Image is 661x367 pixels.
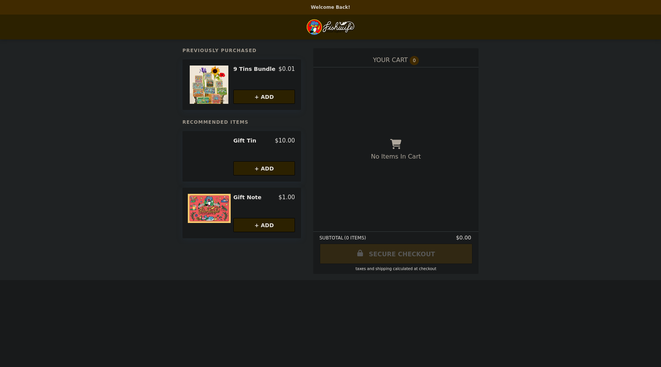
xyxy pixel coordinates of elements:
span: ( 0 ITEMS ) [344,235,366,241]
p: Welcome Back! [311,5,350,10]
h2: Gift Tin [233,137,259,144]
span: SUBTOTAL [319,235,344,241]
img: 9 Tins Bundle [190,66,230,104]
img: Brand Logo [306,19,355,35]
button: + ADD [233,161,295,175]
p: No Items In Cart [371,153,421,160]
p: $1.00 [278,194,295,201]
h5: Previously Purchased [182,48,301,53]
button: + ADD [233,218,295,232]
span: 0 [410,56,419,65]
span: $0.00 [456,234,472,241]
div: Taxes and Shipping calculated at checkout [319,267,472,271]
p: $10.00 [275,137,295,144]
p: $0.01 [278,66,295,72]
button: + ADD [233,90,295,104]
h2: Gift Note [233,194,264,201]
span: YOUR CART [373,56,408,64]
h2: 9 Tins Bundle [233,66,278,72]
h5: Recommended Items [182,120,301,125]
img: Gift Note [188,194,233,223]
